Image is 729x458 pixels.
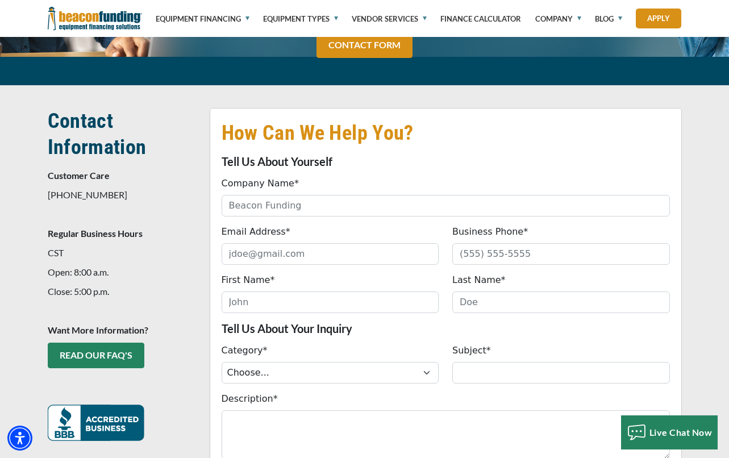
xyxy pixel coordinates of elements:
[48,108,196,160] h2: Contact Information
[48,246,196,260] p: CST
[316,32,413,58] a: CONTACT FORM
[222,392,278,406] label: Description*
[48,324,148,335] strong: Want More Information?
[222,155,670,168] p: Tell Us About Yourself
[452,225,528,239] label: Business Phone*
[649,427,713,438] span: Live Chat Now
[222,195,670,216] input: Beacon Funding
[452,243,670,265] input: (555) 555-5555
[222,243,439,265] input: jdoe@gmail.com
[48,285,196,298] p: Close: 5:00 p.m.
[222,292,439,313] input: John
[48,188,196,202] p: [PHONE_NUMBER]
[222,322,670,335] p: Tell Us About Your Inquiry
[7,426,32,451] div: Accessibility Menu
[636,9,681,28] a: Apply
[48,265,196,279] p: Open: 8:00 a.m.
[222,225,290,239] label: Email Address*
[48,170,110,181] strong: Customer Care
[222,177,299,190] label: Company Name*
[452,273,506,287] label: Last Name*
[48,343,144,368] a: READ OUR FAQ's - open in a new tab
[222,120,670,146] h2: How Can We Help You?
[48,405,144,441] img: READ OUR FAQ's
[222,344,268,357] label: Category*
[222,273,275,287] label: First Name*
[48,228,143,239] strong: Regular Business Hours
[452,344,491,357] label: Subject*
[452,292,670,313] input: Doe
[621,415,718,449] button: Live Chat Now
